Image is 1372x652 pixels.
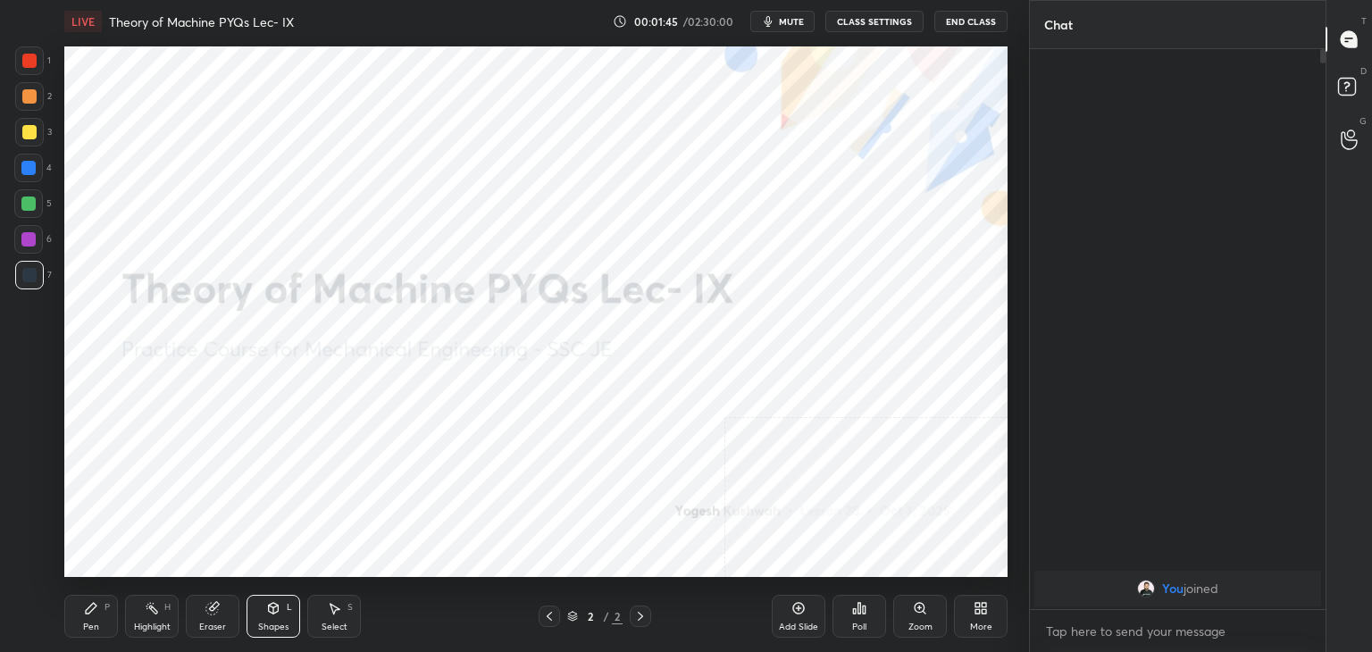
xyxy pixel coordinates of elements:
[15,82,52,111] div: 2
[164,603,171,612] div: H
[347,603,353,612] div: S
[287,603,292,612] div: L
[779,15,804,28] span: mute
[1361,14,1367,28] p: T
[970,623,992,631] div: More
[83,623,99,631] div: Pen
[322,623,347,631] div: Select
[14,225,52,254] div: 6
[199,623,226,631] div: Eraser
[15,118,52,146] div: 3
[109,13,294,30] h4: Theory of Machine PYQs Lec- IX
[1359,114,1367,128] p: G
[779,623,818,631] div: Add Slide
[852,623,866,631] div: Poll
[134,623,171,631] div: Highlight
[15,46,51,75] div: 1
[14,154,52,182] div: 4
[603,611,608,622] div: /
[1360,64,1367,78] p: D
[1184,581,1218,596] span: joined
[825,11,924,32] button: CLASS SETTINGS
[1030,567,1326,610] div: grid
[1162,581,1184,596] span: You
[258,623,289,631] div: Shapes
[612,608,623,624] div: 2
[64,11,102,32] div: LIVE
[581,611,599,622] div: 2
[934,11,1008,32] button: End Class
[15,261,52,289] div: 7
[1030,1,1087,48] p: Chat
[750,11,815,32] button: mute
[105,603,110,612] div: P
[908,623,933,631] div: Zoom
[1137,580,1155,598] img: a90b112ffddb41d1843043b4965b2635.jpg
[14,189,52,218] div: 5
